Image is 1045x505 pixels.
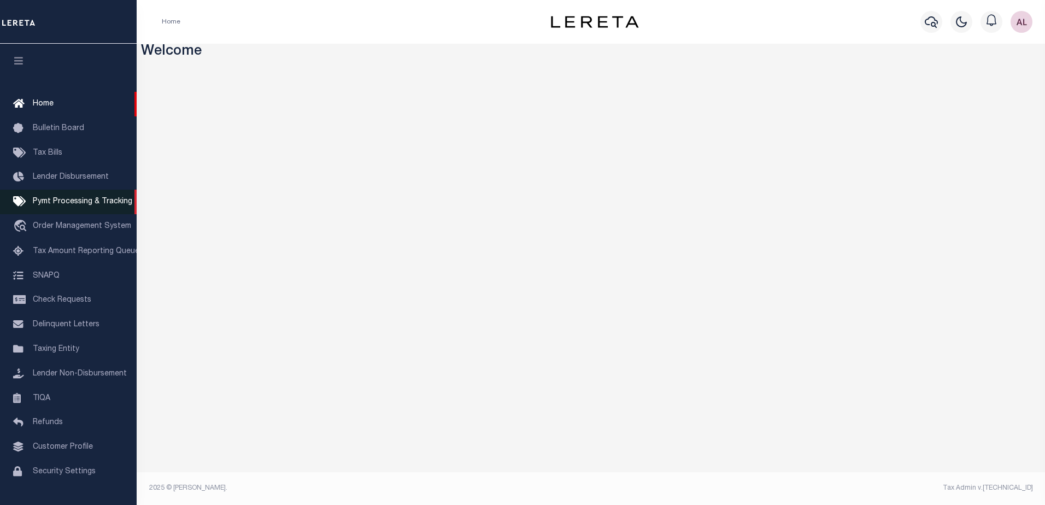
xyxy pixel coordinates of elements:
[33,468,96,475] span: Security Settings
[33,149,62,157] span: Tax Bills
[33,272,60,279] span: SNAPQ
[33,296,91,304] span: Check Requests
[599,483,1033,493] div: Tax Admin v.[TECHNICAL_ID]
[141,483,591,493] div: 2025 © [PERSON_NAME].
[13,220,31,234] i: travel_explore
[33,419,63,426] span: Refunds
[33,370,127,378] span: Lender Non-Disbursement
[162,17,180,27] li: Home
[33,125,84,132] span: Bulletin Board
[33,222,131,230] span: Order Management System
[33,345,79,353] span: Taxing Entity
[33,443,93,451] span: Customer Profile
[33,173,109,181] span: Lender Disbursement
[33,321,99,328] span: Delinquent Letters
[33,394,50,402] span: TIQA
[141,44,1041,61] h3: Welcome
[33,248,139,255] span: Tax Amount Reporting Queue
[33,100,54,108] span: Home
[551,16,638,28] img: logo-dark.svg
[33,198,132,205] span: Pymt Processing & Tracking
